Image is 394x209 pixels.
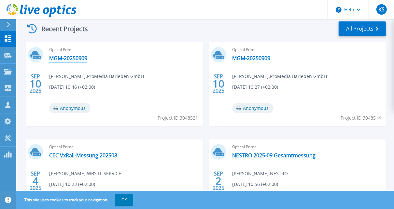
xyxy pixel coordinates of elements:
span: [DATE] 10:56 (+02:00) [232,181,278,188]
span: [PERSON_NAME] , NESTRO [232,170,288,177]
div: SEP 2025 [212,72,225,96]
span: KS [378,7,385,12]
button: OK [115,194,133,206]
span: Project ID: 3048514 [341,114,381,122]
span: Optical Prime [49,46,199,53]
span: Project ID: 3048521 [158,114,198,122]
span: [PERSON_NAME] , ProMedia Barleben GmbH [49,73,144,80]
span: 10 [30,81,41,86]
div: SEP 2025 [29,72,42,96]
span: [PERSON_NAME] , WBS IT-SERVICE [49,170,121,177]
a: All Projects [339,21,386,36]
span: 4 [33,178,38,184]
span: 10 [213,81,224,86]
a: NESTRO 2025-09 Gesamtmessung [232,152,316,159]
span: Optical Prime [49,143,199,150]
span: Anonymous [49,103,91,113]
span: [DATE] 10:27 (+02:00) [232,84,278,91]
div: SEP 2025 [29,169,42,193]
span: [DATE] 10:46 (+02:00) [49,84,95,91]
div: SEP 2025 [212,169,225,193]
span: This site uses cookies to track your navigation. [18,194,133,206]
div: Recent Projects [25,21,97,37]
span: 2 [216,178,221,184]
span: [PERSON_NAME] , ProMedia Barleben GmbH [232,73,327,80]
a: MGM-20250909 [49,55,87,61]
span: Optical Prime [232,143,382,150]
span: Optical Prime [232,46,382,53]
span: Anonymous [232,103,274,113]
a: MGM-20250909 [232,55,270,61]
span: [DATE] 10:23 (+02:00) [49,181,95,188]
a: CEC VxRail-Messung 202508 [49,152,117,159]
